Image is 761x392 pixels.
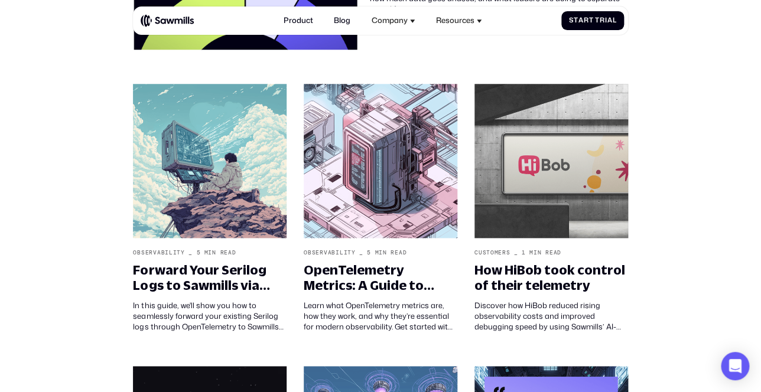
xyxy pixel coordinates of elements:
[304,249,355,256] div: Observability
[600,17,605,25] span: r
[595,17,600,25] span: T
[304,300,457,332] div: Learn what OpenTelemetry metrics are, how they work, and why they’re essential for modern observa...
[126,77,293,338] a: Observability_5min readForward Your Serilog Logs to Sawmills via OpenTelemetry: A Complete GuideI...
[375,249,406,256] div: min read
[474,249,510,256] div: Customers
[204,249,236,256] div: min read
[514,249,518,256] div: _
[133,249,184,256] div: Observability
[367,249,371,256] div: 5
[561,11,624,31] a: StartTrial
[435,16,474,25] div: Resources
[297,77,464,338] a: Observability_5min readOpenTelemetry Metrics: A Guide to Getting StartedLearn what OpenTelemetry ...
[468,77,635,338] a: Customers_1min readHow HiBob took control of their telemetryDiscover how HiBob reduced rising obs...
[529,249,561,256] div: min read
[328,11,356,31] a: Blog
[133,300,287,332] div: In this guide, we'll show you how to seamlessly forward your existing Serilog logs through OpenTe...
[588,17,593,25] span: t
[278,11,318,31] a: Product
[366,11,421,31] div: Company
[607,17,613,25] span: a
[133,262,287,293] div: Forward Your Serilog Logs to Sawmills via OpenTelemetry: A Complete Guide
[574,17,578,25] span: t
[359,249,363,256] div: _
[474,300,628,332] div: Discover how HiBob reduced rising observability costs and improved debugging speed by using Sawmi...
[188,249,193,256] div: _
[605,17,607,25] span: i
[430,11,487,31] div: Resources
[522,249,526,256] div: 1
[371,16,407,25] div: Company
[578,17,584,25] span: a
[721,352,749,380] div: Open Intercom Messenger
[584,17,589,25] span: r
[304,262,457,293] div: OpenTelemetry Metrics: A Guide to Getting Started
[474,262,628,293] div: How HiBob took control of their telemetry
[612,17,616,25] span: l
[196,249,200,256] div: 5
[569,17,574,25] span: S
